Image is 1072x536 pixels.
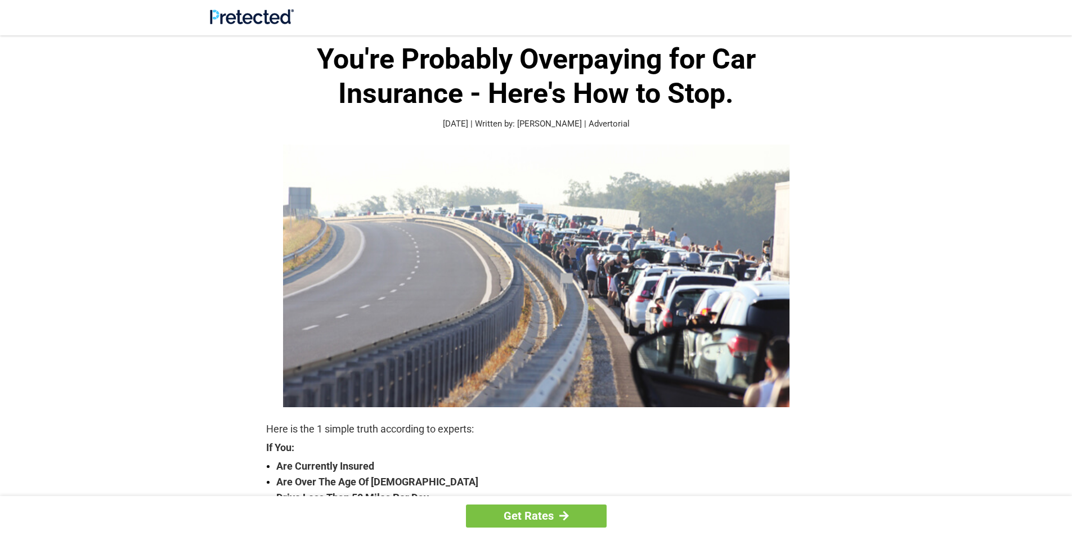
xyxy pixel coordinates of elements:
img: Site Logo [210,9,294,24]
p: [DATE] | Written by: [PERSON_NAME] | Advertorial [266,118,806,130]
strong: Are Currently Insured [276,458,806,474]
strong: If You: [266,443,806,453]
strong: Are Over The Age Of [DEMOGRAPHIC_DATA] [276,474,806,490]
strong: Drive Less Than 50 Miles Per Day [276,490,806,506]
p: Here is the 1 simple truth according to experts: [266,421,806,437]
a: Get Rates [466,505,607,528]
h1: You're Probably Overpaying for Car Insurance - Here's How to Stop. [266,42,806,111]
a: Site Logo [210,16,294,26]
